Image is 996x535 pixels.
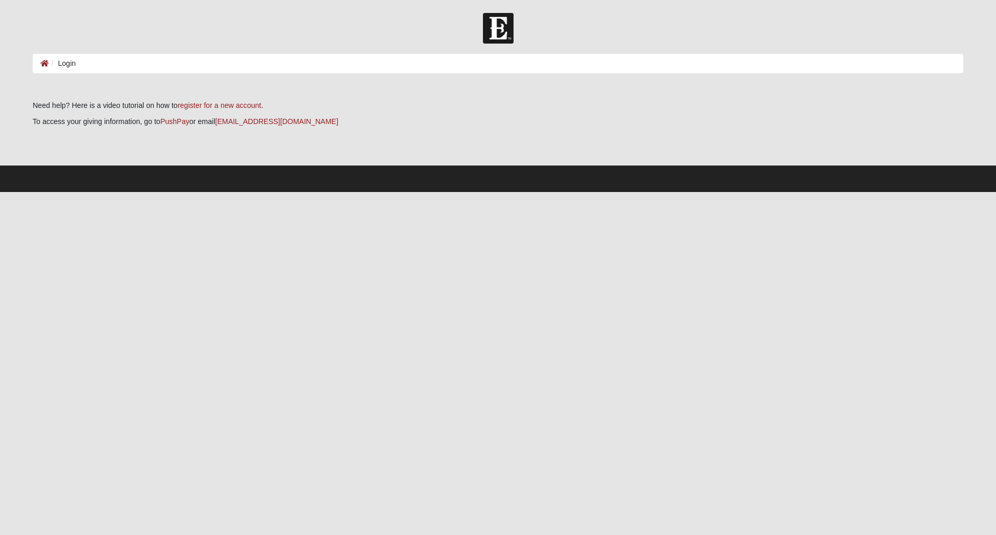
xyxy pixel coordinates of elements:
p: To access your giving information, go to or email [33,116,963,127]
a: PushPay [160,117,189,126]
a: register for a new account [177,101,261,109]
img: Church of Eleven22 Logo [483,13,514,44]
li: Login [49,58,76,69]
a: [EMAIL_ADDRESS][DOMAIN_NAME] [215,117,338,126]
p: Need help? Here is a video tutorial on how to . [33,100,963,111]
